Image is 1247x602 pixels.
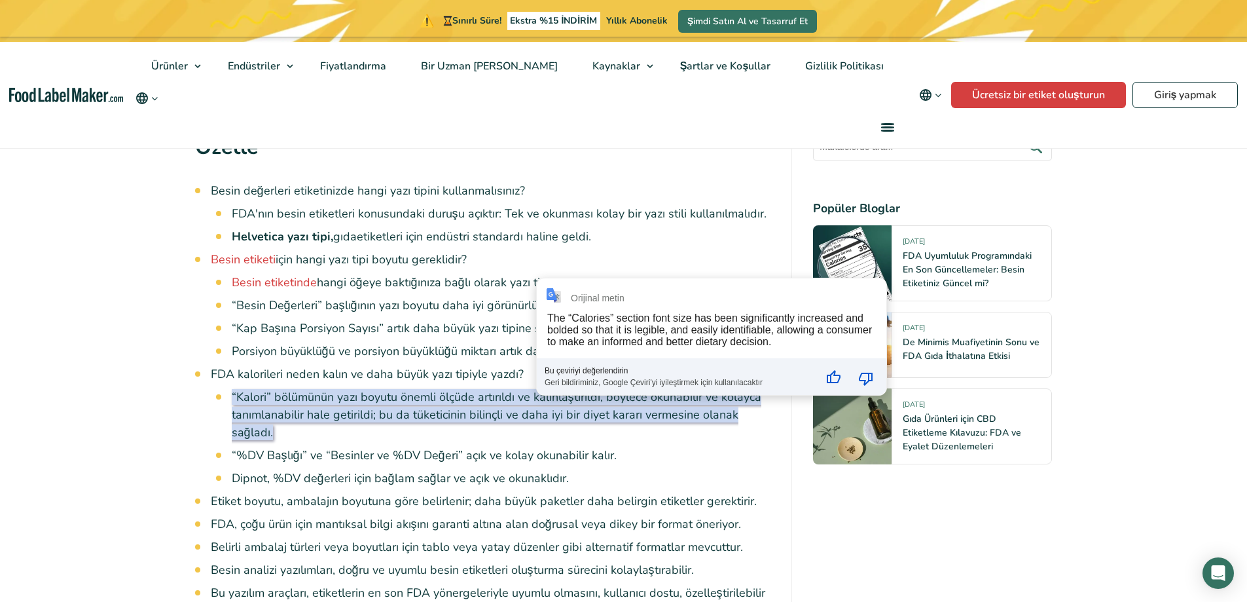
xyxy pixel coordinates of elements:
font: Şartlar ve Koşullar [680,59,771,73]
button: İyi çeviri [818,362,849,394]
font: etiketleri için endüstri standardı haline geldi. [357,229,591,244]
font: FDA, çoğu ürün için mantıksal bilgi akışını garanti altına alan doğrusal veya dikey bir format ön... [211,516,741,532]
div: Bu çeviriyi değerlendirin [545,366,814,375]
font: Dipnot, %DV değerleri için bağlam sağlar ve açık ve okunaklıdır. [232,470,569,486]
font: gıda [333,229,357,244]
a: Besin etiketi [211,252,276,267]
font: [DATE] [903,323,925,333]
a: Şartlar ve Koşullar [663,42,786,90]
font: [DATE] [903,400,925,409]
font: Endüstriler [228,59,280,73]
button: Dili değiştir [910,82,951,108]
font: Helvetica yazı tipi, [232,229,333,244]
font: Ürünler [151,59,188,73]
font: “Kalori” bölümünün yazı boyutu önemli ölçüde artırıldı ve kalınlaştırıldı, böylece okunabilir ve ... [232,389,761,440]
a: Gizlilik Politikası [788,42,898,90]
a: Giriş yapmak [1132,82,1238,108]
button: Dili değiştir [134,90,160,106]
font: Ücretsiz bir etiket oluşturun [972,88,1105,102]
font: Besin değerleri etiketinizde hangi yazı tipini kullanmalısınız? [211,183,525,198]
a: Besin etiketinde [232,274,317,290]
font: “%DV Başlığı” ve “Besinler ve %DV Değeri” açık ve kolay okunabilir kalır. [232,447,617,463]
font: . [638,274,641,290]
a: De Minimis Muafiyetinin Sonu ve FDA Gıda İthalatına Etkisi [903,336,1039,362]
a: Bir Uzman [PERSON_NAME] [404,42,572,90]
a: Fiyatlandırma [303,42,401,90]
a: FDA Uyumluluk Programındaki En Son Güncellemeler: Besin Etiketiniz Güncel mi? [903,250,1032,290]
div: Orijinal metin [571,293,624,303]
font: Popüler Bloglar [813,200,900,216]
a: Ücretsiz bir etiket oluşturun [951,82,1126,108]
font: Bir Uzman [PERSON_NAME] [421,59,558,73]
button: Kötü çeviri [850,362,882,394]
a: Endüstriler [211,42,300,90]
font: “Besin Değerleri” başlığının yazı boyutu daha iyi görünürlük için büyütüldü. [232,297,624,313]
a: Kaynaklar [575,42,660,90]
font: [DATE] [903,236,925,246]
font: Giriş yapmak [1154,88,1217,102]
font: FDA kalorileri neden kalın ve daha büyük yazı tipiyle yazdı? [211,366,524,382]
font: Gizlilik Politikası [805,59,884,73]
div: Geri bildiriminiz, Google Çeviri'yi iyileştirmek için kullanılacaktır [545,375,814,387]
font: Etiket boyutu, ambalajın boyutuna göre belirlenir; daha büyük paketler daha belirgin etiketler ge... [211,493,757,509]
div: The “Calories” section font size has been significantly increased and bolded so that it is legibl... [547,312,872,347]
font: Fiyatlandırma [320,59,386,73]
div: Open Intercom Messenger [1202,557,1234,589]
font: hangi öğeye baktığınıza bağlı olarak yazı tipi boyutları değişir [317,274,638,290]
a: Gıda Ürünleri için CBD Etiketleme Kılavuzu: FDA ve Eyalet Düzenlemeleri [903,413,1021,453]
a: Gıda Etiketi Üreticisi ana sayfası [9,88,123,103]
font: FDA'nın besin etiketleri konusundaki duruşu açıktır: Tek ve okunması kolay bir yazı stili kullanı... [232,206,767,221]
font: ? [461,252,467,267]
a: menü [865,106,907,148]
font: Kaynaklar [592,59,640,73]
font: için hangi yazı tipi boyutu gereklidir [276,252,461,267]
font: Porsiyon büyüklüğü ve porsiyon büyüklüğü miktarı artık daha belirgin ve kalın. [232,343,642,359]
font: Besin analizi yazılımları, doğru ve uyumlu besin etiketleri oluşturma sürecini kolaylaştırabilir. [211,562,694,578]
font: Belirli ambalaj türleri veya boyutları için tablo veya yatay düzenler gibi alternatif formatlar m... [211,539,743,555]
a: Ürünler [134,42,208,90]
font: “Kap Başına Porsiyon Sayısı” artık daha büyük yazı tipine sahip. [232,320,566,336]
